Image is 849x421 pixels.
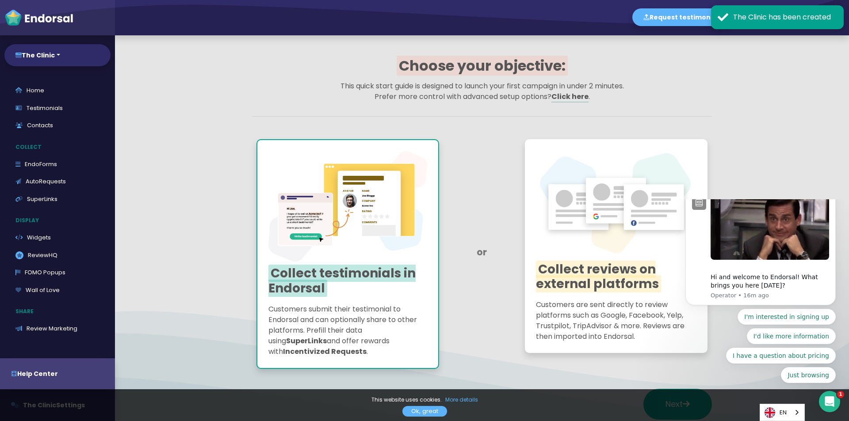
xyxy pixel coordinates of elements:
p: More [4,342,115,359]
div: Language [760,404,805,421]
div: Quick reply options [13,110,164,184]
a: Home [4,82,111,99]
div: The Clinic has been created [733,12,837,23]
h3: or [450,247,513,258]
strong: SuperLinks [286,336,327,346]
span: Collect testimonials in Endorsal [268,265,416,297]
span: 1 [837,391,844,398]
button: Quick reply: I'm interested in signing up [65,110,164,125]
a: More details [445,396,478,404]
span: This website uses cookies. [371,396,442,403]
a: ReviewHQ [4,247,111,264]
button: Request testimonial [632,8,730,26]
button: Quick reply: I'd like more information [75,129,164,145]
a: Wall of Love [4,281,111,299]
iframe: Intercom live chat [819,391,840,412]
img: endorsal-logo-white@2x.png [4,9,73,27]
a: EndoForms [4,156,111,173]
span: Choose your objective: [397,56,568,76]
p: Customers are sent directly to review platforms such as Google, Facebook, Yelp, Trustpilot, TripA... [536,300,696,342]
img: google-facebook-review-widget@2x.png [536,150,696,257]
a: Contacts [4,117,111,134]
a: Testimonials [4,99,111,117]
a: Review Marketing [4,320,111,338]
p: Customers submit their testimonial to Endorsal and can optionally share to other platforms. Prefi... [268,304,427,357]
p: Display [4,212,115,229]
strong: Incentivized Requests [283,346,367,357]
div: Hi and welcome to Endorsal! What brings you here [DATE]? [38,65,157,91]
a: FOMO Popups [4,264,111,281]
a: AutoRequests [4,173,111,190]
p: Message from Operator, sent 16m ago [38,92,157,100]
a: EN [760,404,804,421]
iframe: Intercom notifications message [672,199,849,388]
button: Next [643,389,712,420]
p: Share [4,303,115,320]
span: Collect reviews on external platforms [536,261,661,293]
p: This quick start guide is designed to launch your first campaign in under 2 minutes. Prefer more ... [252,81,712,102]
img: superlinks.png [268,151,427,262]
a: SuperLinks [4,190,111,208]
a: Click here [551,91,589,102]
p: Collect [4,139,115,156]
button: Quick reply: I have a question about pricing [54,148,164,164]
aside: Language selected: English [760,404,805,421]
div: Klevisa [792,4,816,31]
button: Klevisa [787,4,838,31]
button: Quick reply: Just browsing [109,168,164,184]
a: Ok, great [402,406,447,417]
button: The Clinic [4,44,111,66]
a: Widgets [4,229,111,247]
